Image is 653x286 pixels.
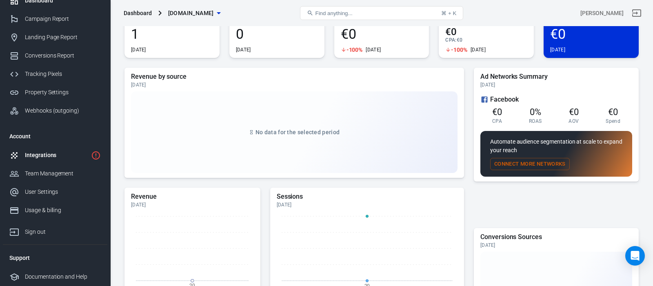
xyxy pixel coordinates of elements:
[480,242,632,248] div: [DATE]
[277,202,458,208] div: [DATE]
[569,107,579,117] span: €0
[25,88,101,97] div: Property Settings
[480,95,489,104] svg: Facebook Ads
[3,65,107,83] a: Tracking Pixels
[341,27,423,41] span: €0
[168,8,214,18] span: emilygracememorial.com
[3,102,107,120] a: Webhooks (outgoing)
[480,82,632,88] div: [DATE]
[131,73,458,81] h5: Revenue by source
[492,118,502,124] span: CPA
[3,47,107,65] a: Conversions Report
[25,106,101,115] div: Webhooks (outgoing)
[236,27,318,41] span: 0
[3,219,107,241] a: Sign out
[580,9,624,18] div: Account id: vJBaXv7L
[255,129,340,135] span: No data for the selected period
[492,107,502,117] span: €0
[627,3,646,23] a: Sign out
[490,137,622,155] p: Automate audience segmentation at scale to expand your reach
[25,70,101,78] div: Tracking Pixels
[165,6,224,21] button: [DOMAIN_NAME]
[490,158,570,171] button: Connect More Networks
[3,248,107,268] li: Support
[3,83,107,102] a: Property Settings
[441,10,456,16] div: ⌘ + K
[25,188,101,196] div: User Settings
[529,118,542,124] span: ROAS
[315,10,352,16] span: Find anything...
[480,95,632,104] div: Facebook
[131,47,146,53] div: [DATE]
[606,118,620,124] span: Spend
[277,193,458,201] h5: Sessions
[3,164,107,183] a: Team Management
[3,183,107,201] a: User Settings
[25,169,101,178] div: Team Management
[3,28,107,47] a: Landing Page Report
[131,202,254,208] div: [DATE]
[530,107,541,117] span: 0%
[451,47,467,53] span: -100%
[480,73,632,81] h5: Ad Networks Summary
[445,37,456,43] span: CPA :
[25,151,88,160] div: Integrations
[471,47,486,53] div: [DATE]
[25,33,101,42] div: Landing Page Report
[346,47,363,53] span: -100%
[445,27,527,37] span: €0
[131,82,458,88] div: [DATE]
[25,273,101,281] div: Documentation and Help
[25,206,101,215] div: Usage & billing
[124,9,152,17] div: Dashboard
[480,233,632,241] h5: Conversions Sources
[3,126,107,146] li: Account
[131,193,254,201] h5: Revenue
[25,51,101,60] div: Conversions Report
[91,151,101,160] svg: 1 networks not verified yet
[608,107,618,117] span: €0
[236,47,251,53] div: [DATE]
[550,27,632,41] span: €0
[300,6,463,20] button: Find anything...⌘ + K
[625,246,645,266] div: Open Intercom Messenger
[569,118,579,124] span: AOV
[25,15,101,23] div: Campaign Report
[3,146,107,164] a: Integrations
[3,10,107,28] a: Campaign Report
[3,201,107,219] a: Usage & billing
[366,47,381,53] div: [DATE]
[457,37,462,43] span: €0
[131,27,213,41] span: 1
[550,47,565,53] div: [DATE]
[25,228,101,236] div: Sign out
